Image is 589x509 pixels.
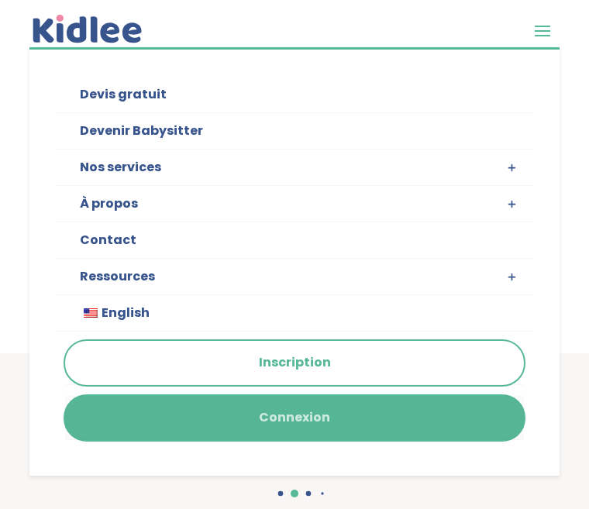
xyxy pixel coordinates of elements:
[56,77,533,113] a: Devis gratuit
[306,491,312,497] span: Go to slide 3
[56,186,533,222] a: À propos
[56,259,533,295] a: Ressources
[65,396,524,440] a: Connexion
[291,490,298,497] span: Go to slide 2
[56,295,533,332] a: en_USEnglish
[56,113,533,150] a: Devenir Babysitter
[278,491,284,497] span: Go to slide 1
[65,341,524,385] a: Inscription
[56,222,533,259] a: Contact
[84,308,98,318] img: English
[321,492,323,494] span: Go to slide 4
[56,150,533,186] a: Nos services
[102,304,150,322] span: English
